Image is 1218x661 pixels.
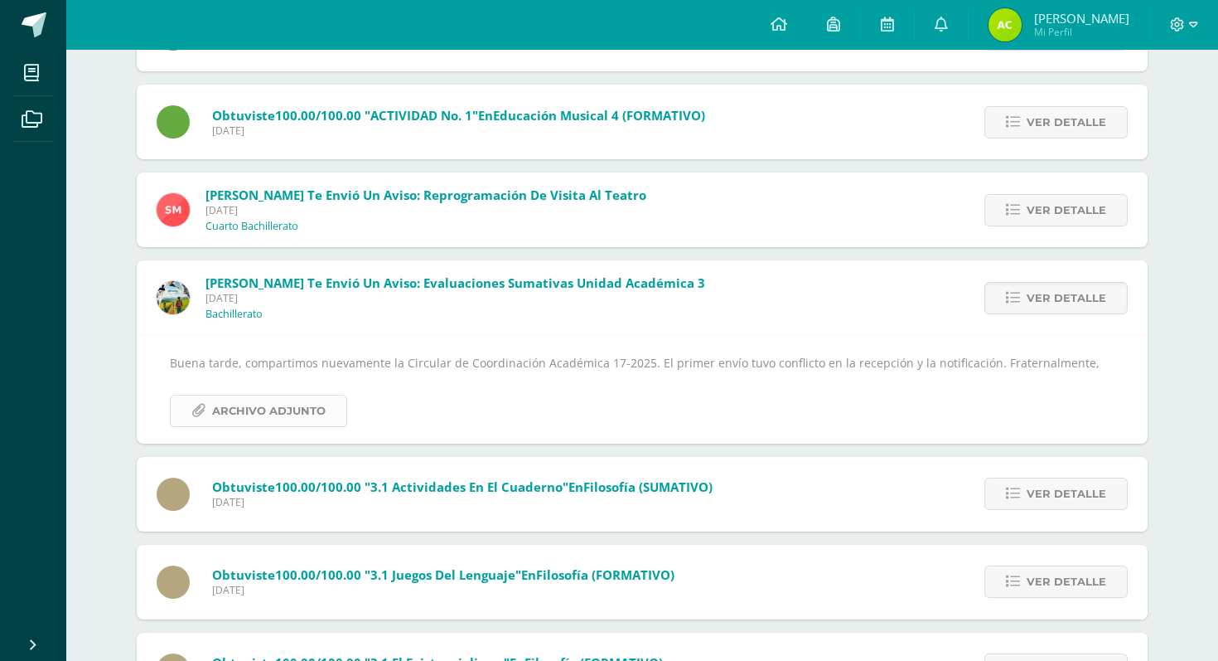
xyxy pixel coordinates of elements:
span: "3.1 Juegos del lenguaje" [365,566,521,583]
span: [DATE] [205,291,705,305]
span: [PERSON_NAME] [1034,10,1129,27]
a: Archivo Adjunto [170,395,347,427]
div: Buena tarde, compartimos nuevamente la Circular de Coordinación Académica 17-2025. El primer enví... [170,352,1114,426]
span: Ver detalle [1027,479,1106,509]
span: [DATE] [212,495,713,509]
span: Filosofía (FORMATIVO) [536,566,674,583]
span: 100.00/100.00 [275,479,361,495]
span: Archivo Adjunto [212,396,326,426]
span: [DATE] [212,124,705,138]
span: [DATE] [205,203,646,217]
span: "3.1 Actividades en el cuaderno" [365,479,568,495]
span: [DATE] [212,583,674,597]
p: Bachillerato [205,308,263,321]
span: Filosofía (SUMATIVO) [583,479,713,495]
span: Educación Musical 4 (FORMATIVO) [493,107,705,124]
img: a4c9654d905a1a01dc2161da199b9124.png [157,193,190,226]
span: [PERSON_NAME] te envió un aviso: Evaluaciones Sumativas Unidad Académica 3 [205,275,705,291]
span: Ver detalle [1027,107,1106,138]
p: Cuarto Bachillerato [205,220,298,233]
img: a257b9d1af4285118f73fe144f089b76.png [157,281,190,314]
span: Mi Perfil [1034,25,1129,39]
span: "ACTIVIDAD No. 1" [365,107,478,124]
span: 100.00/100.00 [275,566,361,583]
span: Ver detalle [1027,566,1106,597]
span: 100.00/100.00 [275,107,361,124]
span: Obtuviste en [212,107,705,124]
span: Ver detalle [1027,283,1106,313]
span: Ver detalle [1027,195,1106,226]
span: Obtuviste en [212,566,674,583]
img: 565f612b4c0557130ba65bee090c7f28.png [988,8,1022,41]
span: Obtuviste en [212,479,713,495]
span: [PERSON_NAME] te envió un aviso: Reprogramación de visita al Teatro [205,187,646,203]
